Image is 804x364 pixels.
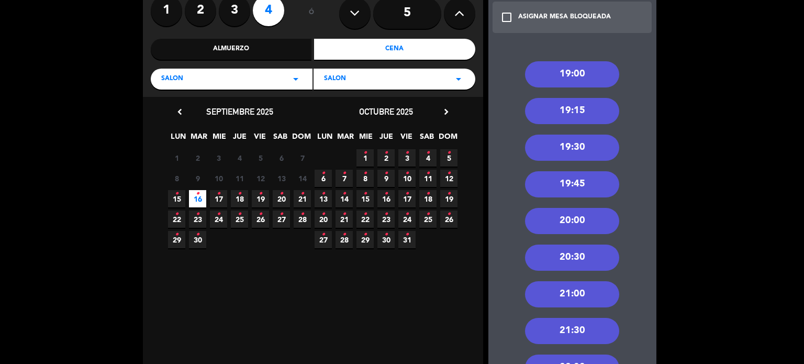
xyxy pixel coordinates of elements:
span: SAB [272,130,289,148]
span: 30 [189,231,206,248]
span: 14 [294,170,311,187]
i: • [238,185,241,202]
div: 19:00 [525,61,619,87]
span: 22 [356,211,374,228]
span: 26 [440,211,457,228]
span: SALON [161,74,183,84]
span: 1 [356,149,374,167]
span: 22 [168,211,185,228]
span: 7 [336,170,353,187]
span: 18 [231,190,248,207]
span: 26 [252,211,269,228]
i: • [321,206,325,223]
span: 11 [419,170,437,187]
span: 27 [315,231,332,248]
span: 1 [168,149,185,167]
span: DOM [292,130,309,148]
span: 8 [356,170,374,187]
span: 13 [273,170,290,187]
i: • [196,206,199,223]
i: • [405,165,409,182]
span: MAR [190,130,207,148]
span: 24 [210,211,227,228]
span: 31 [398,231,416,248]
i: • [426,165,430,182]
span: 17 [398,190,416,207]
span: 15 [356,190,374,207]
i: • [238,206,241,223]
span: SALON [324,74,346,84]
span: VIE [251,130,269,148]
i: • [405,185,409,202]
i: • [280,206,283,223]
div: Cena [314,39,475,60]
span: 3 [398,149,416,167]
i: • [405,145,409,161]
span: 30 [377,231,395,248]
div: ASIGNAR MESA BLOQUEADA [518,12,611,23]
div: 19:45 [525,171,619,197]
span: 25 [231,211,248,228]
i: • [217,185,220,202]
i: • [259,185,262,202]
i: • [426,185,430,202]
span: 23 [377,211,395,228]
span: 10 [398,170,416,187]
i: • [363,165,367,182]
i: • [447,165,451,182]
i: • [196,226,199,243]
i: • [217,206,220,223]
i: • [342,185,346,202]
span: 20 [315,211,332,228]
i: • [321,165,325,182]
div: 20:00 [525,208,619,234]
i: arrow_drop_down [289,73,302,85]
i: • [342,226,346,243]
span: 5 [440,149,457,167]
i: • [363,185,367,202]
span: LUN [170,130,187,148]
i: • [175,206,178,223]
i: • [342,206,346,223]
div: 21:00 [525,281,619,307]
span: 17 [210,190,227,207]
i: • [405,206,409,223]
div: 20:30 [525,245,619,271]
span: septiembre 2025 [206,106,273,117]
i: • [384,226,388,243]
i: • [363,226,367,243]
span: 2 [189,149,206,167]
i: • [426,145,430,161]
div: 19:30 [525,135,619,161]
i: • [300,206,304,223]
i: • [384,145,388,161]
i: • [196,185,199,202]
span: 16 [377,190,395,207]
i: arrow_drop_down [452,73,465,85]
span: 5 [252,149,269,167]
span: 9 [189,170,206,187]
div: 19:15 [525,98,619,124]
span: SAB [418,130,435,148]
i: check_box_outline_blank [500,11,513,24]
span: 29 [168,231,185,248]
span: 8 [168,170,185,187]
span: VIE [398,130,415,148]
i: • [447,206,451,223]
span: 25 [419,211,437,228]
i: • [405,226,409,243]
span: 19 [440,190,457,207]
span: 19 [252,190,269,207]
span: 6 [315,170,332,187]
i: • [321,226,325,243]
span: 14 [336,190,353,207]
span: octubre 2025 [359,106,413,117]
span: 12 [440,170,457,187]
span: 4 [419,149,437,167]
i: • [175,185,178,202]
i: • [363,145,367,161]
i: • [384,185,388,202]
span: MAR [337,130,354,148]
span: 12 [252,170,269,187]
i: • [175,226,178,243]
